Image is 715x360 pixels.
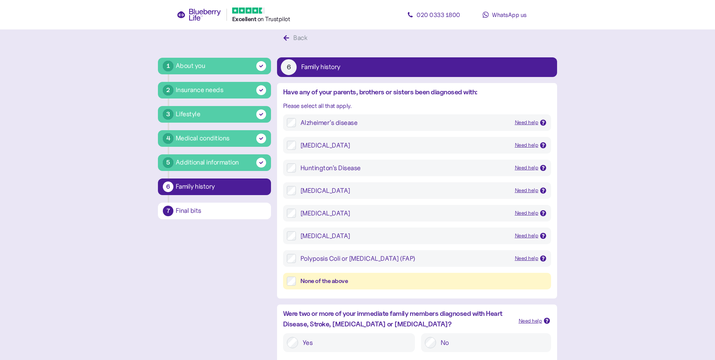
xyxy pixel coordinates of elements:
div: Back [293,33,307,43]
div: [MEDICAL_DATA] [300,231,509,240]
button: 5Additional information [158,154,271,171]
div: Alzheimer’s disease [300,118,509,127]
div: [MEDICAL_DATA] [300,141,509,150]
span: WhatsApp us [492,11,527,18]
div: About you [176,61,205,71]
div: Need help [515,209,539,217]
div: Need help [515,164,539,172]
div: Need help [519,317,542,325]
span: 020 0333 1800 [416,11,460,18]
div: [MEDICAL_DATA] [300,186,509,195]
div: 1 [163,61,173,71]
div: None of the above [300,277,547,286]
div: [MEDICAL_DATA] [300,209,509,218]
div: 3 [163,109,173,120]
div: Family history [301,64,340,71]
div: Final bits [176,208,266,214]
button: 6Family history [277,57,557,77]
button: 4Medical conditions [158,130,271,147]
div: Need help [515,141,539,149]
div: Need help [515,118,539,127]
label: No [436,337,547,348]
div: Need help [515,186,539,195]
button: Back [277,30,316,46]
div: Polyposis Coli or [MEDICAL_DATA] (FAP) [300,254,509,263]
div: 6 [163,182,173,192]
div: 6 [281,59,297,75]
button: 1About you [158,58,271,74]
div: 7 [163,206,173,216]
span: on Trustpilot [257,15,290,23]
div: Have any of your parents, brothers or sisters been diagnosed with: [283,87,551,97]
span: Excellent ️ [232,15,257,23]
div: Family history [176,183,266,190]
div: Please select all that apply. [283,101,551,111]
a: WhatsApp us [471,7,539,22]
div: 2 [163,85,173,95]
div: 4 [163,133,173,144]
div: Medical conditions [176,133,230,143]
div: Need help [515,254,539,263]
button: 2Insurance needs [158,82,271,98]
a: 020 0333 1800 [400,7,468,22]
div: 5 [163,157,173,168]
div: Insurance needs [176,85,224,95]
div: Additional information [176,157,239,168]
div: Lifestyle [176,109,201,119]
button: 3Lifestyle [158,106,271,123]
button: 6Family history [158,178,271,195]
div: Huntington’s Disease [300,163,509,172]
label: Yes [298,337,411,348]
div: Need help [515,232,539,240]
div: Were two or more of your immediate family members diagnosed with Heart Disease, Stroke, [MEDICAL_... [283,308,513,329]
button: 7Final bits [158,203,271,219]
